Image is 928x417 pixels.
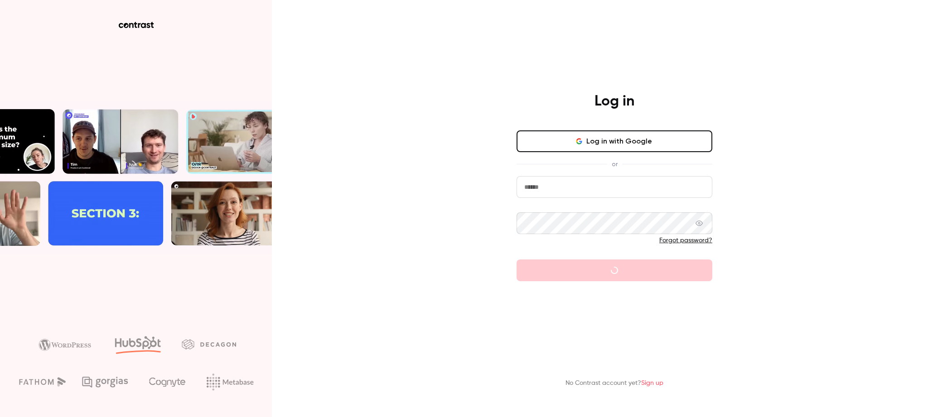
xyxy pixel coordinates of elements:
a: Forgot password? [659,237,712,244]
button: Log in with Google [517,130,712,152]
img: decagon [182,339,236,349]
span: or [607,159,622,169]
h4: Log in [594,92,634,110]
p: No Contrast account yet? [565,379,663,388]
a: Sign up [641,380,663,386]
